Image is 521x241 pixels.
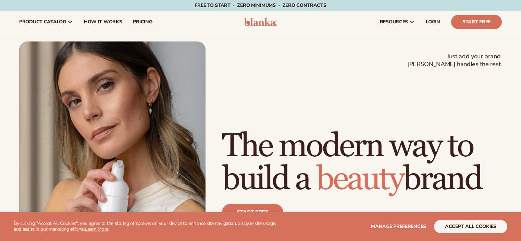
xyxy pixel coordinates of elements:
[420,11,446,33] a: LOGIN
[222,130,502,196] h1: The modern way to build a brand
[380,19,408,25] span: resources
[195,2,326,9] span: Free to start · ZERO minimums · ZERO contracts
[244,18,277,26] img: logo
[78,11,128,33] a: How It Works
[426,19,440,25] span: LOGIN
[14,11,78,33] a: product catalog
[374,11,420,33] a: resources
[434,220,507,233] button: accept all cookies
[84,19,122,25] span: How It Works
[19,19,66,25] span: product catalog
[316,159,403,199] span: beauty
[407,52,502,69] span: Just add your brand. [PERSON_NAME] handles the rest.
[127,11,158,33] a: pricing
[371,223,426,230] span: Manage preferences
[222,204,283,220] a: Start free
[133,19,152,25] span: pricing
[371,220,426,233] button: Manage preferences
[14,221,284,232] p: By clicking "Accept All Cookies", you agree to the storing of cookies on your device to enhance s...
[451,15,502,29] a: Start Free
[85,226,108,232] a: Learn More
